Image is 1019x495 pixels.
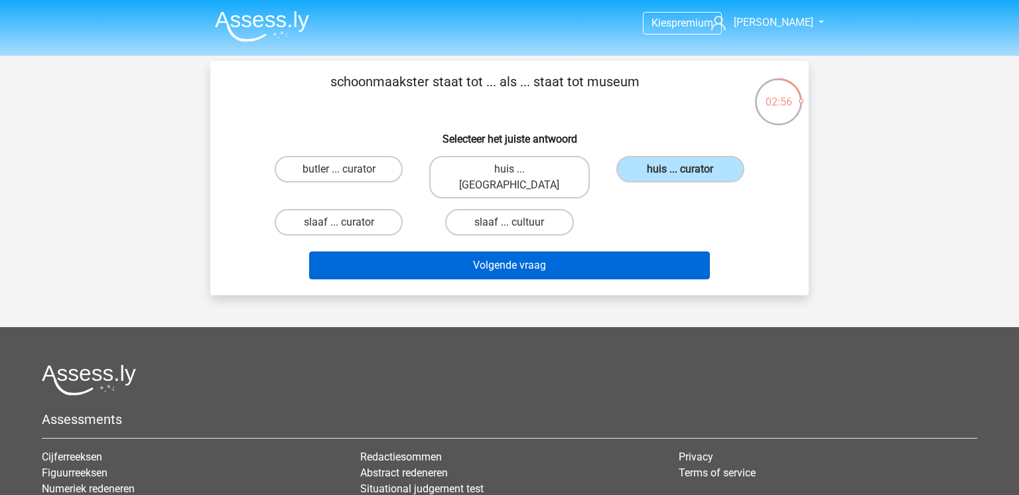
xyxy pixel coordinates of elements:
span: premium [671,17,713,29]
a: Privacy [679,451,713,463]
span: Kies [651,17,671,29]
img: Assessly logo [42,364,136,395]
label: butler ... curator [275,156,403,182]
a: Redactiesommen [360,451,442,463]
span: [PERSON_NAME] [734,16,813,29]
button: Volgende vraag [309,251,711,279]
a: Abstract redeneren [360,466,448,479]
label: huis ... curator [616,156,744,182]
a: [PERSON_NAME] [706,15,815,31]
h6: Selecteer het juiste antwoord [232,122,787,145]
a: Numeriek redeneren [42,482,135,495]
label: huis ... [GEOGRAPHIC_DATA] [429,156,589,198]
a: Kiespremium [644,14,721,32]
a: Cijferreeksen [42,451,102,463]
label: slaaf ... cultuur [445,209,573,236]
a: Figuurreeksen [42,466,107,479]
a: Terms of service [679,466,756,479]
img: Assessly [215,11,309,42]
div: 02:56 [754,77,803,110]
h5: Assessments [42,411,977,427]
p: schoonmaakster staat tot ... als ... staat tot museum [232,72,738,111]
a: Situational judgement test [360,482,484,495]
label: slaaf ... curator [275,209,403,236]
